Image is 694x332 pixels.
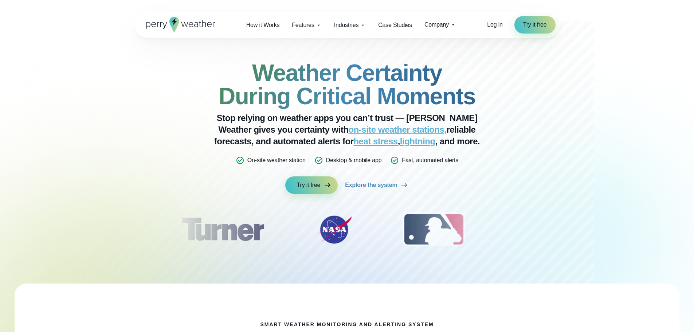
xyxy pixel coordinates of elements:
[219,60,475,109] strong: Weather Certainty During Critical Moments
[487,20,502,29] a: Log in
[395,211,472,248] img: MLB.svg
[507,211,565,248] img: PGA.svg
[507,211,565,248] div: 4 of 12
[297,181,321,190] span: Try it free
[170,211,274,248] img: Turner-Construction_1.svg
[514,16,556,34] a: Try it free
[201,112,493,147] p: Stop relying on weather apps you can’t trust — [PERSON_NAME] Weather gives you certainty with rel...
[395,211,472,248] div: 3 of 12
[309,211,360,248] img: NASA.svg
[400,136,435,146] a: lightning
[353,136,397,146] a: heat stress
[171,211,524,251] div: slideshow
[170,211,274,248] div: 1 of 12
[349,125,447,134] a: on-site weather stations,
[372,17,418,32] a: Case Studies
[523,20,547,29] span: Try it free
[345,181,397,190] span: Explore the system
[240,17,286,32] a: How it Works
[334,21,358,30] span: Industries
[402,156,458,165] p: Fast, automated alerts
[309,211,360,248] div: 2 of 12
[345,176,409,194] a: Explore the system
[424,20,449,29] span: Company
[260,321,434,327] h1: smart weather monitoring and alerting system
[292,21,314,30] span: Features
[285,176,338,194] a: Try it free
[378,21,412,30] span: Case Studies
[246,21,280,30] span: How it Works
[247,156,306,165] p: On-site weather station
[487,22,502,28] span: Log in
[326,156,382,165] p: Desktop & mobile app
